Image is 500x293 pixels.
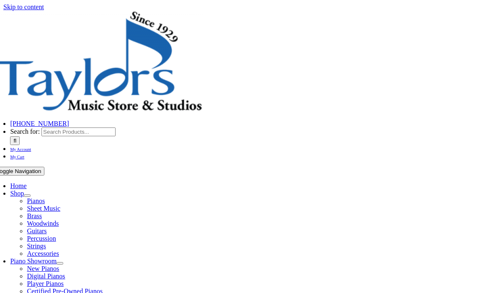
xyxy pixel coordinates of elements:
[10,136,20,145] input: Search
[10,128,40,135] span: Search for:
[10,257,57,265] a: Piano Showroom
[27,220,59,227] a: Woodwinds
[27,212,42,219] a: Brass
[27,265,59,272] a: New Pianos
[27,205,60,212] a: Sheet Music
[27,250,59,257] a: Accessories
[27,280,64,287] a: Player Pianos
[27,227,46,234] a: Guitars
[10,120,69,127] a: [PHONE_NUMBER]
[10,147,31,152] span: My Account
[41,127,116,136] input: Search Products...
[27,273,65,280] a: Digital Pianos
[57,262,63,265] button: Open submenu of Piano Showroom
[27,197,45,204] a: Pianos
[10,145,31,152] a: My Account
[3,3,44,10] a: Skip to content
[10,153,24,160] a: My Cart
[10,190,24,197] a: Shop
[27,235,56,242] a: Percussion
[24,194,31,197] button: Open submenu of Shop
[27,242,46,250] a: Strings
[10,182,26,189] a: Home
[10,155,24,159] span: My Cart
